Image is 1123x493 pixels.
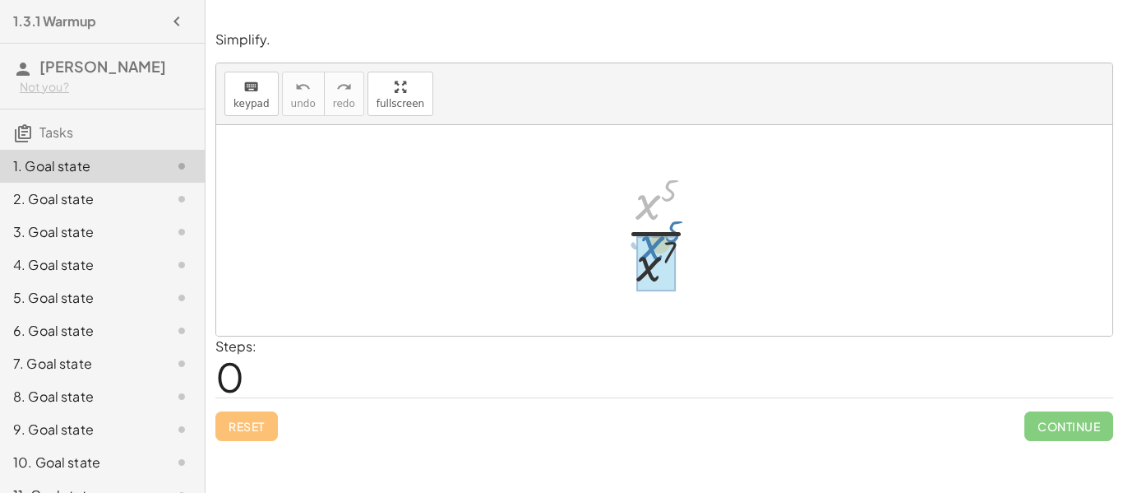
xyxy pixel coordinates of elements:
[172,321,192,341] i: Task not started.
[172,156,192,176] i: Task not started.
[172,189,192,209] i: Task not started.
[377,98,424,109] span: fullscreen
[233,98,270,109] span: keypad
[215,30,1113,49] p: Simplify.
[172,222,192,242] i: Task not started.
[13,156,146,176] div: 1. Goal state
[291,98,316,109] span: undo
[215,337,256,355] label: Steps:
[282,72,325,116] button: undoundo
[13,12,96,31] h4: 1.3.1 Warmup
[172,387,192,407] i: Task not started.
[172,453,192,472] i: Task not started.
[172,354,192,374] i: Task not started.
[13,354,146,374] div: 7. Goal state
[13,321,146,341] div: 6. Goal state
[215,351,244,402] span: 0
[243,77,259,97] i: keyboard
[172,255,192,275] i: Task not started.
[39,123,73,141] span: Tasks
[172,288,192,308] i: Task not started.
[367,72,433,116] button: fullscreen
[295,77,311,97] i: undo
[13,387,146,407] div: 8. Goal state
[13,189,146,209] div: 2. Goal state
[13,420,146,440] div: 9. Goal state
[39,57,166,76] span: [PERSON_NAME]
[324,72,364,116] button: redoredo
[13,222,146,242] div: 3. Goal state
[13,288,146,308] div: 5. Goal state
[13,255,146,275] div: 4. Goal state
[13,453,146,472] div: 10. Goal state
[172,420,192,440] i: Task not started.
[336,77,352,97] i: redo
[20,79,192,95] div: Not you?
[333,98,355,109] span: redo
[224,72,279,116] button: keyboardkeypad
